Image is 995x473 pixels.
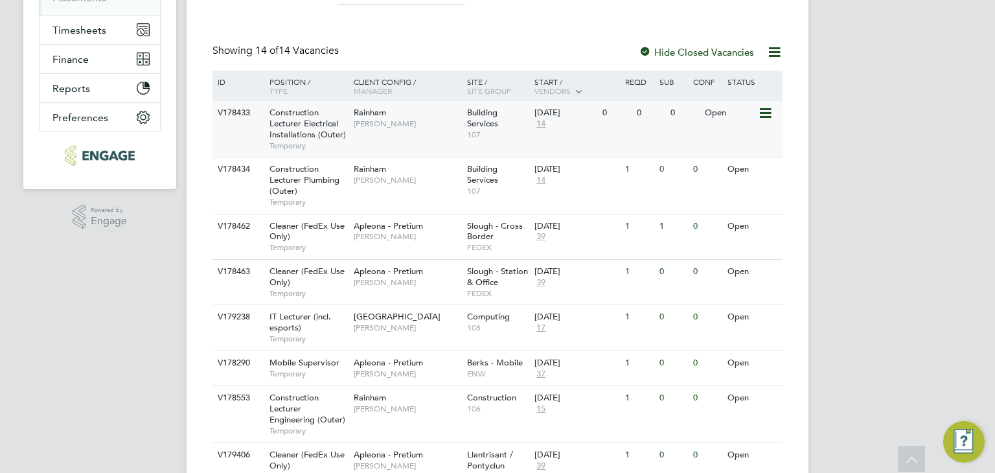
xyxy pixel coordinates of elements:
[534,266,619,277] div: [DATE]
[214,305,260,329] div: V179238
[534,277,547,288] span: 39
[467,130,529,140] span: 107
[354,266,423,277] span: Apleona - Pretium
[724,260,781,284] div: Open
[354,392,386,403] span: Rainham
[467,86,511,96] span: Site Group
[467,107,498,129] span: Building Services
[73,205,128,229] a: Powered byEngage
[690,71,724,93] div: Conf
[354,311,440,322] span: [GEOGRAPHIC_DATA]
[52,111,108,124] span: Preferences
[534,312,619,323] div: [DATE]
[534,175,547,186] span: 14
[656,71,690,93] div: Sub
[467,186,529,196] span: 107
[467,404,529,414] span: 106
[464,71,532,102] div: Site /
[622,443,656,467] div: 1
[622,71,656,93] div: Reqd
[269,266,345,288] span: Cleaner (FedEx Use Only)
[467,266,528,288] span: Slough - Station & Office
[354,163,386,174] span: Rainham
[269,141,347,151] span: Temporary
[622,157,656,181] div: 1
[354,357,423,368] span: Apleona - Pretium
[690,386,724,410] div: 0
[354,175,461,185] span: [PERSON_NAME]
[214,260,260,284] div: V178463
[534,108,596,119] div: [DATE]
[467,242,529,253] span: FEDEX
[354,119,461,129] span: [PERSON_NAME]
[354,323,461,333] span: [PERSON_NAME]
[212,44,341,58] div: Showing
[52,24,106,36] span: Timesheets
[269,369,347,379] span: Temporary
[467,369,529,379] span: ENW
[65,145,134,166] img: conceptresources-logo-retina.png
[354,449,423,460] span: Apleona - Pretium
[622,214,656,238] div: 1
[269,357,339,368] span: Mobile Supervisor
[534,461,547,472] span: 39
[534,119,547,130] span: 14
[467,449,513,471] span: Llantrisant / Pontyclun
[467,323,529,333] span: 108
[534,369,547,380] span: 37
[531,71,622,103] div: Start /
[534,231,547,242] span: 39
[467,392,516,403] span: Construction
[656,351,690,375] div: 0
[622,305,656,329] div: 1
[91,216,127,227] span: Engage
[255,44,279,57] span: 14 of
[214,157,260,181] div: V178434
[690,305,724,329] div: 0
[269,334,347,344] span: Temporary
[354,461,461,471] span: [PERSON_NAME]
[269,107,346,140] span: Construction Lecturer Electrical Installations (Outer)
[269,426,347,436] span: Temporary
[656,305,690,329] div: 0
[354,369,461,379] span: [PERSON_NAME]
[354,231,461,242] span: [PERSON_NAME]
[599,101,633,125] div: 0
[467,163,498,185] span: Building Services
[269,449,345,471] span: Cleaner (FedEx Use Only)
[534,164,619,175] div: [DATE]
[255,44,339,57] span: 14 Vacancies
[91,205,127,216] span: Powered by
[943,421,985,463] button: Engage Resource Center
[534,323,547,334] span: 17
[214,386,260,410] div: V178553
[724,71,781,93] div: Status
[724,351,781,375] div: Open
[40,45,160,73] button: Finance
[667,101,701,125] div: 0
[40,74,160,102] button: Reports
[467,311,510,322] span: Computing
[40,16,160,44] button: Timesheets
[269,242,347,253] span: Temporary
[214,71,260,93] div: ID
[269,86,288,96] span: Type
[269,288,347,299] span: Temporary
[40,103,160,132] button: Preferences
[467,357,523,368] span: Berks - Mobile
[634,101,667,125] div: 0
[690,443,724,467] div: 0
[690,157,724,181] div: 0
[214,214,260,238] div: V178462
[467,220,523,242] span: Slough - Cross Border
[724,386,781,410] div: Open
[622,260,656,284] div: 1
[354,86,392,96] span: Manager
[622,351,656,375] div: 1
[354,220,423,231] span: Apleona - Pretium
[690,260,724,284] div: 0
[534,393,619,404] div: [DATE]
[214,351,260,375] div: V178290
[656,386,690,410] div: 0
[656,157,690,181] div: 0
